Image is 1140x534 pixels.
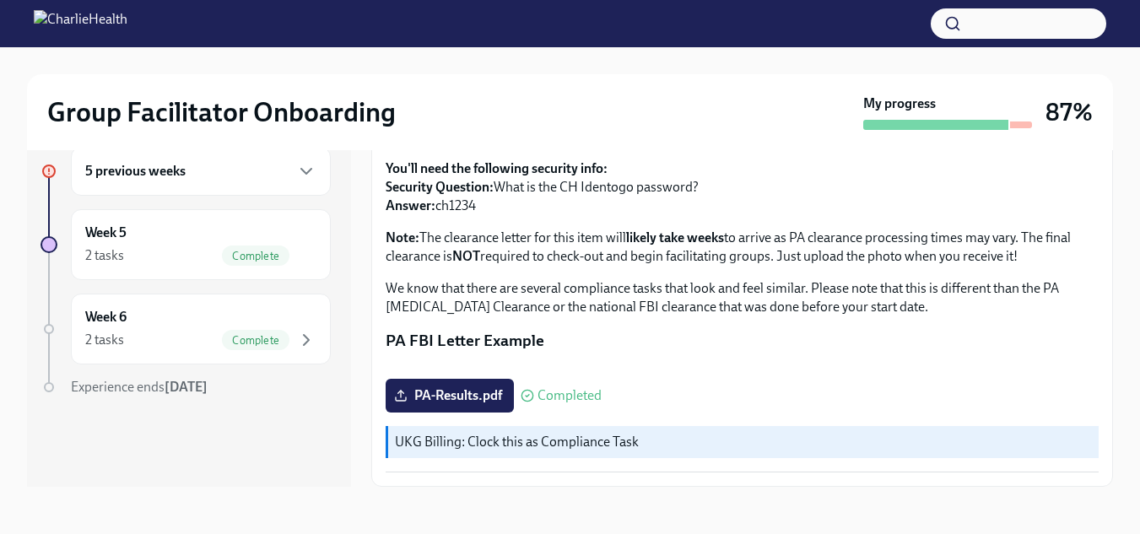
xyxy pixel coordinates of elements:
[626,229,724,245] strong: likely take weeks
[71,379,208,395] span: Experience ends
[386,179,494,195] strong: Security Question:
[863,94,936,113] strong: My progress
[386,279,1099,316] p: We know that there are several compliance tasks that look and feel similar. Please note that this...
[71,147,331,196] div: 5 previous weeks
[222,334,289,347] span: Complete
[85,308,127,326] h6: Week 6
[386,229,419,245] strong: Note:
[538,389,602,402] span: Completed
[85,224,127,242] h6: Week 5
[386,160,608,176] strong: You'll need the following security info:
[452,248,480,264] strong: NOT
[386,197,435,213] strong: Answer:
[397,387,502,404] span: PA-Results.pdf
[41,294,331,364] a: Week 62 tasksComplete
[386,330,1099,352] p: PA FBI Letter Example
[85,246,124,265] div: 2 tasks
[85,331,124,349] div: 2 tasks
[165,379,208,395] strong: [DATE]
[386,229,1099,266] p: The clearance letter for this item will to arrive as PA clearance processing times may vary. The ...
[222,250,289,262] span: Complete
[395,433,1092,451] p: UKG Billing: Clock this as Compliance Task
[386,379,514,413] label: PA-Results.pdf
[386,159,1099,215] p: What is the CH Identogo password? ch1234
[85,162,186,181] h6: 5 previous weeks
[47,95,396,129] h2: Group Facilitator Onboarding
[1045,97,1093,127] h3: 87%
[34,10,127,37] img: CharlieHealth
[41,209,331,280] a: Week 52 tasksComplete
